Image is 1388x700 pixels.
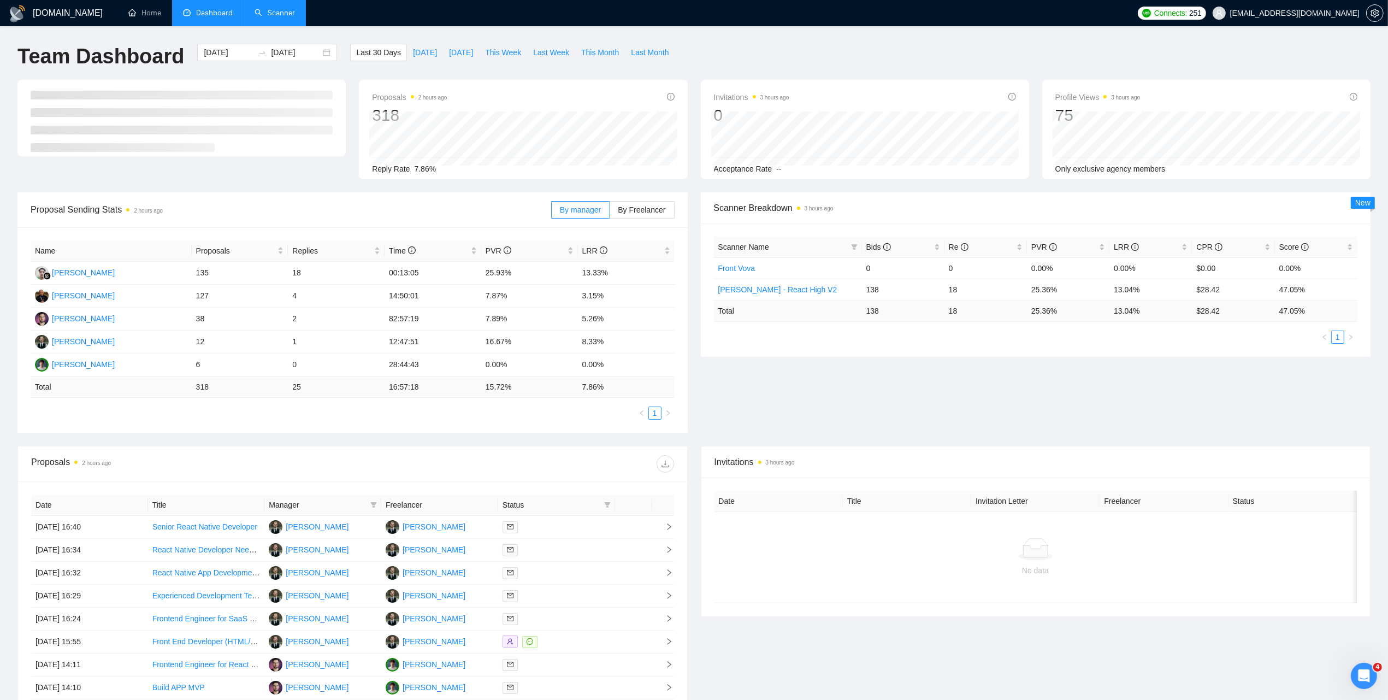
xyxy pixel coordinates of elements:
div: [PERSON_NAME] [403,681,465,693]
td: 12:47:51 [385,331,481,354]
td: Front End Developer (HTML/CSS) [148,631,265,654]
img: KV [386,520,399,534]
td: 318 [192,377,288,398]
img: OP [35,289,49,303]
div: [PERSON_NAME] [403,567,465,579]
td: 4 [288,285,385,308]
a: KV[PERSON_NAME] [386,637,465,645]
td: [DATE] 16:34 [31,539,148,562]
td: $ 28.42 [1192,300,1274,321]
div: [PERSON_NAME] [403,521,465,533]
td: 0.00% [1109,257,1192,279]
span: setting [1367,9,1383,17]
span: Bids [866,243,891,251]
span: swap-right [258,48,267,57]
img: gigradar-bm.png [43,272,51,280]
div: [PERSON_NAME] [52,358,115,370]
span: message [527,638,533,645]
a: KV[PERSON_NAME] [269,637,349,645]
td: Frontend Engineer for React Web Application [148,654,265,677]
span: This Week [485,46,521,58]
li: Next Page [661,407,675,420]
li: 1 [648,407,661,420]
span: 7.86% [415,164,436,173]
div: No data [723,564,1348,577]
span: Only exclusive agency members [1055,164,1166,173]
button: [DATE] [407,44,443,61]
img: KV [35,335,49,349]
td: [DATE] 16:24 [31,608,148,631]
th: Date [714,491,843,512]
span: right [657,569,673,577]
span: right [657,546,673,554]
span: right [657,523,673,531]
img: OH [386,658,399,672]
div: [PERSON_NAME] [403,636,465,648]
div: [PERSON_NAME] [286,567,349,579]
div: [PERSON_NAME] [286,613,349,625]
a: KV[PERSON_NAME] [269,614,349,622]
a: OH[PERSON_NAME] [386,683,465,691]
span: download [657,460,674,468]
td: 25.36 % [1027,300,1109,321]
td: 0 [944,257,1027,279]
a: homeHome [128,8,161,17]
td: [DATE] 14:11 [31,654,148,677]
span: right [665,410,671,416]
button: left [635,407,648,420]
button: setting [1366,4,1384,22]
span: right [657,615,673,622]
span: right [657,684,673,691]
th: Name [31,240,192,262]
li: 1 [1331,331,1344,344]
button: left [1318,331,1331,344]
span: info-circle [1301,243,1309,251]
span: LRR [582,246,607,255]
div: 0 [714,105,789,126]
td: $0.00 [1192,257,1274,279]
h1: Team Dashboard [17,44,184,69]
span: [DATE] [449,46,473,58]
button: right [1344,331,1357,344]
td: 8.33% [578,331,675,354]
span: Last 30 Days [356,46,401,58]
img: IS [269,681,282,695]
img: KV [386,566,399,580]
span: filter [370,502,377,508]
img: KV [386,612,399,626]
td: 7.86 % [578,377,675,398]
span: Dashboard [196,8,233,17]
a: searchScanner [255,8,295,17]
span: LRR [1114,243,1139,251]
span: info-circle [1049,243,1057,251]
img: KV [269,635,282,649]
li: Previous Page [1318,331,1331,344]
img: KV [269,566,282,580]
img: KV [269,543,282,557]
td: 0.00% [1027,257,1109,279]
span: mail [507,523,513,530]
div: [PERSON_NAME] [403,658,465,670]
td: 13.04 % [1109,300,1192,321]
a: Experienced Development Team Needed for Figma Application Development [152,591,412,600]
td: Senior React Native Developer [148,516,265,539]
td: 15.72 % [481,377,578,398]
button: download [657,455,674,473]
a: 1 [649,407,661,419]
td: 38 [192,308,288,331]
td: Build APP MVP [148,677,265,699]
span: Scanner Name [718,243,769,251]
span: filter [849,239,860,255]
td: 00:13:05 [385,262,481,285]
a: KV[PERSON_NAME] [35,337,115,345]
span: filter [368,497,379,513]
th: Invitation Letter [971,491,1100,512]
time: 3 hours ago [766,460,795,466]
a: KV[PERSON_NAME] [386,522,465,531]
a: setting [1366,9,1384,17]
span: Connects: [1154,7,1187,19]
div: [PERSON_NAME] [403,613,465,625]
span: info-circle [883,243,891,251]
img: KV [269,589,282,603]
time: 3 hours ago [760,95,789,101]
